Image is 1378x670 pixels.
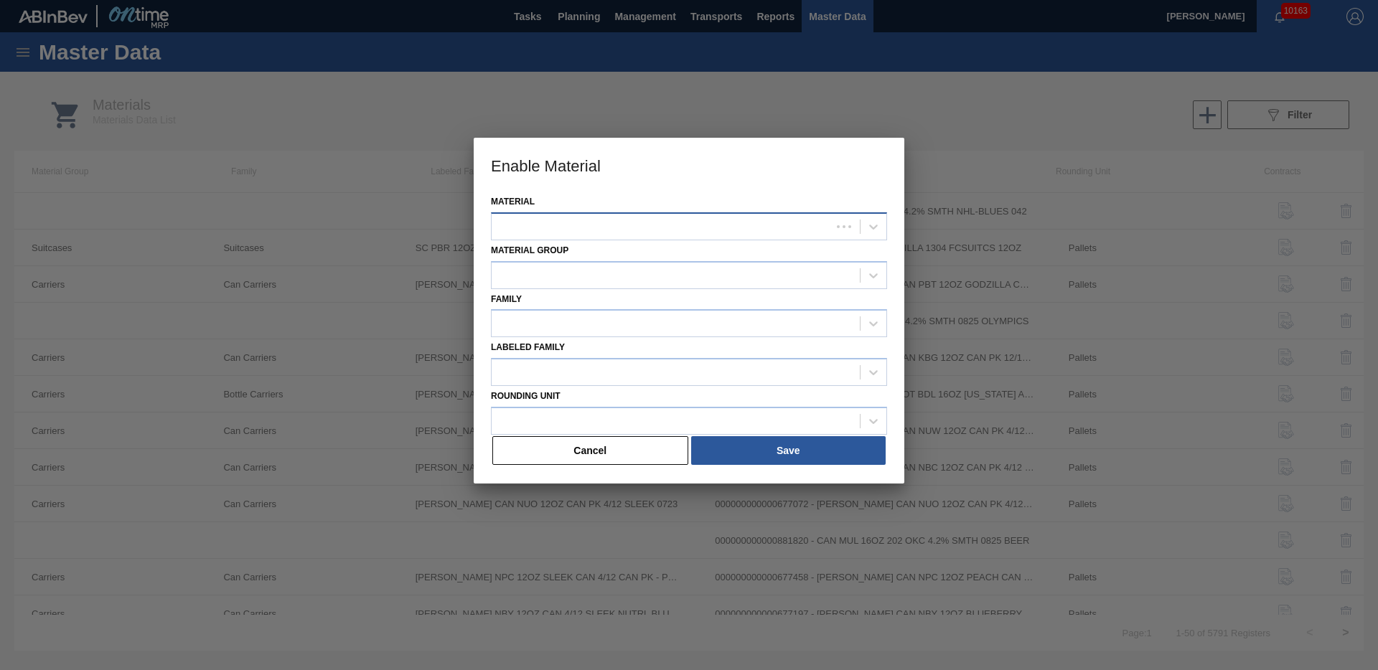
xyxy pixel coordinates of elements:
label: Material Group [491,245,568,255]
label: Labeled Family [491,342,565,352]
button: Save [691,436,886,465]
label: Rounding Unit [491,391,561,401]
label: Material [491,197,535,207]
label: Family [491,294,522,304]
h3: Enable Material [474,138,904,192]
button: Cancel [492,436,688,465]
